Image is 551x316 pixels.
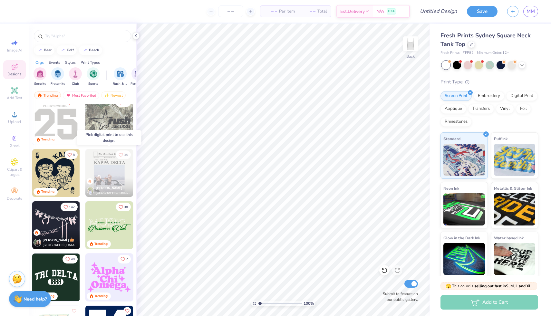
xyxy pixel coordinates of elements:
span: Rush & Bid [113,81,128,86]
span: Clipart & logos [3,167,26,177]
div: bear [44,48,52,52]
img: Back [404,37,417,50]
button: Like [116,150,131,159]
span: Designs [7,72,22,77]
div: filter for Parent's Weekend [130,67,145,86]
img: Sorority Image [36,70,44,78]
span: Glow in the Dark Ink [443,235,480,241]
div: Trending [41,137,54,142]
div: filter for Club [69,67,82,86]
img: Newest.gif [104,93,109,98]
div: golf [67,48,74,52]
span: [GEOGRAPHIC_DATA], [GEOGRAPHIC_DATA][US_STATE] [96,191,130,196]
div: Newest [101,91,126,99]
button: filter button [130,67,145,86]
img: Avatar [87,187,94,195]
img: dcc9d128-beb2-4682-a885-ffffb85b11ad [133,97,180,145]
span: 100 % [304,301,314,306]
button: filter button [51,67,65,86]
img: 1da25d63-bf3f-4a3a-a411-2c53482b95d0 [85,201,133,249]
img: trend_line.gif [37,48,43,52]
img: 46292e0a-03af-49c8-8712-7d296756f3c7 [32,97,80,145]
span: This color is . [446,283,532,289]
div: filter for Sorority [34,67,46,86]
div: Trending [34,91,61,99]
button: Like [64,150,78,159]
img: trend_line.gif [82,48,88,52]
img: 5cebe563-49b7-43da-a2ea-6f0641c834a8 [85,254,133,301]
span: N/A [376,8,384,15]
button: filter button [87,67,100,86]
div: Embroidery [474,91,504,101]
span: Est. Delivery [340,8,365,15]
img: 35fd9e9b-5cbd-4f7d-8cdd-2721239027a0 [85,97,133,145]
span: Greek [10,143,20,148]
img: trend_line.gif [60,48,65,52]
img: Parent's Weekend Image [134,70,142,78]
div: Trending [41,189,54,194]
span: Fresh Prints Sydney Square Neck Tank Top [440,32,531,48]
img: fc44965f-dbf8-44ca-9433-fd48d42a5e33 [32,254,80,301]
img: 8cdf3a84-a802-4e68-aefc-26ef9c2ae3b9 [133,201,180,249]
span: 7 [126,258,128,261]
img: most_fav.gif [66,93,71,98]
button: golf [57,45,77,55]
img: Sports Image [90,70,97,78]
img: dd20d4c1-3cd5-4460-b739-72d638d82a13 [80,149,127,197]
div: Screen Print [440,91,472,101]
div: Most Favorited [63,91,99,99]
div: Transfers [468,104,494,114]
input: – – [218,5,243,17]
div: Foil [516,104,531,114]
img: 54f4a0fe-9b6d-4cd2-8155-921784fb96a7 [133,149,180,197]
strong: selling out fast in S, M, L and XL [474,283,531,289]
div: Print Type [440,78,538,86]
button: beach [79,45,102,55]
span: 35 [124,153,128,157]
span: Metallic & Glitter Ink [494,185,532,192]
button: filter button [113,67,128,86]
button: bear [34,45,54,55]
span: FREE [388,9,395,14]
span: 38 [124,206,128,209]
span: 40 [71,258,75,261]
span: Add Text [7,95,22,101]
img: Water based Ink [494,243,536,275]
div: Print Types [81,60,100,65]
span: # FP82 [463,50,474,56]
button: Like [70,307,78,315]
span: Image AI [7,48,22,53]
button: Like [118,255,131,263]
span: Per Item [279,8,295,15]
button: Save [467,6,498,17]
span: Minimum Order: 12 + [477,50,509,56]
span: 8 [73,101,75,104]
div: Vinyl [496,104,514,114]
img: 6a01f1d7-26ce-454e-a554-9e4355da43fc [80,97,127,145]
button: Like [61,203,78,211]
div: Digital Print [506,91,537,101]
img: 7d352a2d-4305-4ea0-9b4a-e2f249292673 [32,201,80,249]
span: Standard [443,135,460,142]
button: filter button [69,67,82,86]
div: Pick digital print to use this design. [77,130,141,145]
div: Trending [94,242,108,246]
strong: Need help? [24,296,47,302]
span: 🫣 [446,283,451,289]
span: 142 [69,206,75,209]
div: filter for Rush & Bid [113,67,128,86]
button: Like [116,203,131,211]
span: Neon Ink [443,185,459,192]
span: Total [317,8,327,15]
div: Trending [94,294,108,299]
img: 14935fd3-4091-43ef-bfed-d4f006f2b956 [85,149,133,197]
span: – – [303,8,315,15]
a: MM [523,6,538,17]
div: filter for Sports [87,67,100,86]
span: 64 [124,101,128,104]
img: 9f90d25e-8900-4f8a-b246-2e7d8f0b5452 [80,254,127,301]
img: 3c8f339e-4de6-4693-83ff-659a3f703290 [32,149,80,197]
img: Standard [443,144,485,176]
span: 8 [73,153,75,157]
img: trending.gif [37,93,42,98]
